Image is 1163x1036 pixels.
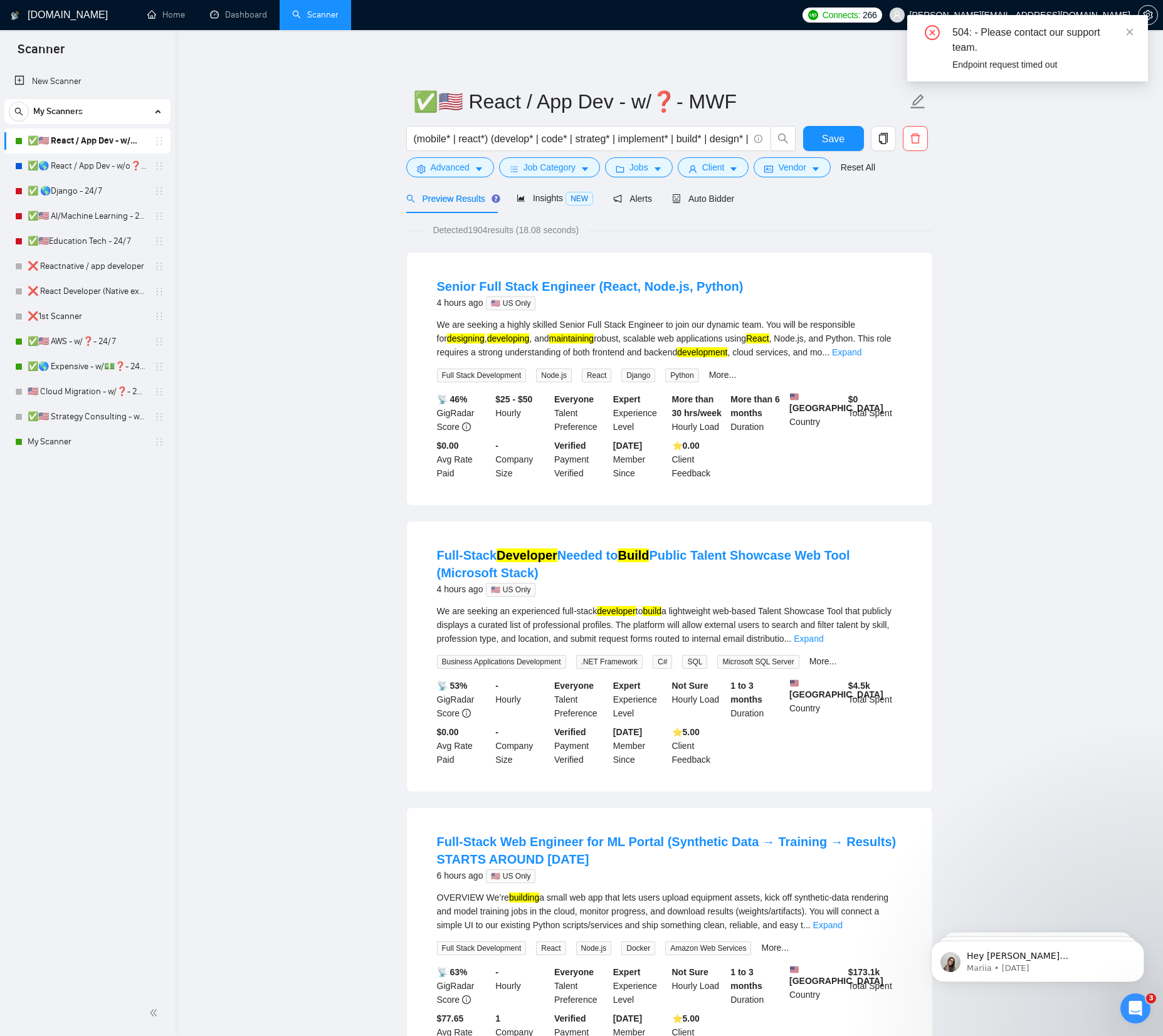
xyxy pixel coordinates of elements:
[728,965,787,1007] div: Duration
[406,194,497,204] span: Preview Results
[576,941,612,955] span: Node.js
[823,8,860,22] span: Connects:
[154,362,164,372] span: holder
[552,392,611,434] div: Talent Preference
[808,10,818,20] img: upwork-logo.png
[196,5,220,29] button: Home
[417,164,426,174] span: setting
[653,164,662,174] span: caret-down
[790,965,799,974] img: 🇺🇸
[653,655,672,669] span: C#
[28,329,147,354] a: ✅🇺🇸 AWS - w/❓- 24/7
[493,439,552,480] div: Company Size
[517,194,525,202] span: area-chart
[605,157,673,177] button: folderJobscaret-down
[8,5,32,29] button: go back
[841,160,875,174] a: Reset All
[582,369,611,382] span: React
[554,394,594,404] b: Everyone
[784,634,792,644] span: ...
[1125,28,1134,36] span: close
[787,392,846,434] div: Country
[434,439,493,480] div: Avg Rate Paid
[832,347,861,357] a: Expand
[413,86,907,117] input: Scanner name...
[771,126,796,151] button: search
[702,160,725,174] span: Client
[414,131,749,147] input: Search Freelance Jobs...
[670,439,729,480] div: Client Feedback
[434,965,493,1007] div: GigRadar Score
[424,223,587,237] span: Detected 1904 results (18.08 seconds)
[28,304,147,329] a: ❌1st Scanner
[611,965,670,1007] div: Experience Level
[493,725,552,767] div: Company Size
[787,965,846,1007] div: Country
[210,9,267,20] a: dashboardDashboard
[437,655,566,669] span: Business Applications Development
[61,16,150,28] p: Active in the last 15m
[437,1013,464,1023] b: $77.65
[771,133,795,144] span: search
[437,604,902,646] div: We are seeking an experienced full-stack to a lightweight web-based Talent Showcase Tool that pub...
[670,725,729,767] div: Client Feedback
[536,941,566,955] span: React
[28,254,147,279] a: ❌ Reactnative / app developer
[462,709,471,718] span: info-circle
[952,58,1133,71] div: Endpoint request timed out
[910,93,926,110] span: edit
[486,583,535,597] span: 🇺🇸 US Only
[672,441,700,451] b: ⭐️ 0.00
[495,967,498,977] b: -
[437,441,459,451] b: $0.00
[1120,993,1150,1023] iframe: Intercom live chat
[554,681,594,691] b: Everyone
[437,394,468,404] b: 📡 46%
[497,548,557,562] mark: Developer
[730,967,762,991] b: 1 to 3 months
[672,194,681,203] span: robot
[4,69,171,94] li: New Scanner
[613,727,642,737] b: [DATE]
[613,1013,642,1023] b: [DATE]
[554,1013,586,1023] b: Verified
[510,164,518,174] span: bars
[549,333,594,343] mark: maintaining
[493,392,552,434] div: Hourly
[437,835,897,866] a: Full-Stack Web Engineer for ML Portal (Synthetic Data → Training → Results) STARTS AROUND [DATE]
[903,133,927,144] span: delete
[597,606,636,616] mark: developer
[670,392,729,434] div: Hourly Load
[611,439,670,480] div: Member Since
[437,548,850,580] a: Full-StackDeveloperNeeded toBuildPublic Talent Showcase Web Tool (Microsoft Stack)
[9,102,29,122] button: search
[26,118,225,142] div: Hey ,
[437,318,902,359] div: We are seeking a highly skilled Senior Full Stack Engineer to join our dynamic team. You will be ...
[28,279,147,304] a: ❌ React Developer (Native excl)
[682,655,707,669] span: SQL
[509,892,539,903] mark: building
[55,48,216,60] p: Message from Mariia, sent 8w ago
[406,194,415,203] span: search
[60,411,70,421] button: Gif picker
[437,967,468,977] b: 📡 63%
[846,679,905,720] div: Total Spent
[215,406,235,426] button: Send a message…
[848,967,880,977] b: $ 173.1k
[524,160,576,174] span: Job Category
[552,725,611,767] div: Payment Verified
[611,392,670,434] div: Experience Level
[871,133,895,144] span: copy
[154,236,164,246] span: holder
[434,392,493,434] div: GigRadar Score
[10,72,241,186] div: Profile image for MariiaMariiafrom [DOMAIN_NAME]Hey[PERSON_NAME][EMAIL_ADDRESS][DOMAIN_NAME],Look...
[554,727,586,737] b: Verified
[80,411,90,421] button: Start recording
[10,72,241,201] div: Mariia says…
[822,131,845,147] span: Save
[154,337,164,347] span: holder
[26,88,46,108] img: Profile image for Mariia
[493,965,552,1007] div: Hourly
